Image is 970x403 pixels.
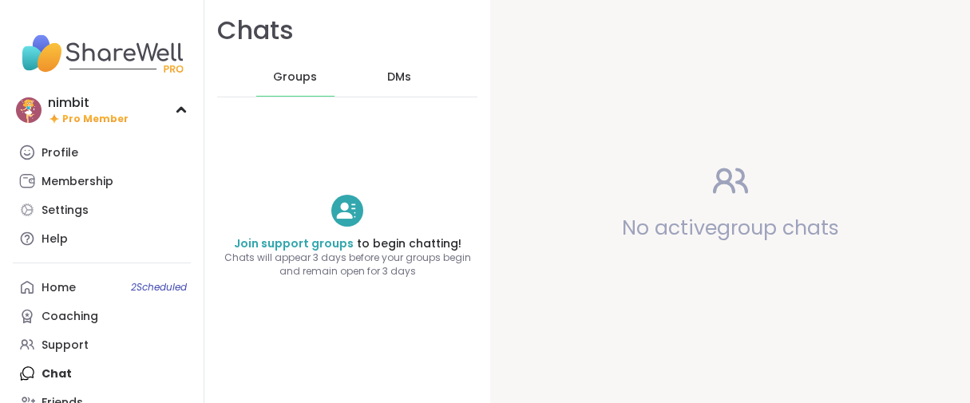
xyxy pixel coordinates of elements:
a: Join support groups [234,235,354,251]
a: Membership [13,167,191,196]
div: Membership [42,174,113,190]
a: Profile [13,138,191,167]
a: Settings [13,196,191,224]
span: No active group chats [622,214,839,242]
span: DMs [387,69,411,85]
span: Pro Member [62,113,129,126]
a: Help [13,224,191,253]
div: Home [42,280,76,296]
span: 2 Scheduled [131,281,187,294]
img: ShareWell Nav Logo [13,26,191,81]
h1: Chats [217,13,294,49]
div: Support [42,338,89,354]
h4: to begin chatting! [204,236,490,252]
div: Help [42,231,68,247]
a: Home2Scheduled [13,273,191,302]
a: Support [13,330,191,359]
img: nimbit [16,97,42,123]
a: Coaching [13,302,191,330]
span: Chats will appear 3 days before your groups begin and remain open for 3 days [204,251,490,279]
div: nimbit [48,94,129,112]
div: Settings [42,203,89,219]
span: Groups [273,69,317,85]
div: Profile [42,145,78,161]
div: Coaching [42,309,98,325]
